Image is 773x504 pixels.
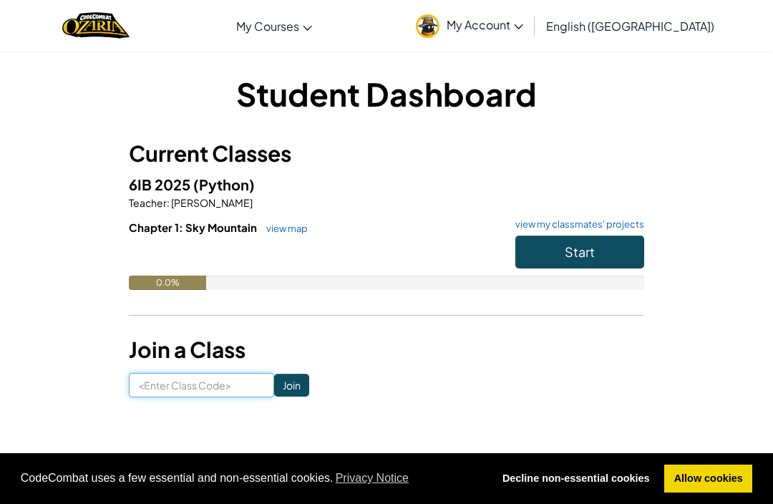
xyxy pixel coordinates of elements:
a: view map [259,223,308,234]
img: Home [62,11,129,40]
span: (Python) [193,175,255,193]
h3: Current Classes [129,137,644,170]
span: CodeCombat uses a few essential and non-essential cookies. [21,467,482,489]
span: My Courses [236,19,299,34]
a: My Account [409,3,530,48]
h3: Join a Class [129,334,644,366]
div: 0.0% [129,276,206,290]
span: : [167,196,170,209]
a: My Courses [229,6,319,45]
input: <Enter Class Code> [129,373,274,397]
a: deny cookies [492,465,659,493]
span: Chapter 1: Sky Mountain [129,220,259,234]
span: Start [565,243,595,260]
span: 6IB 2025 [129,175,193,193]
img: avatar [416,14,439,38]
span: [PERSON_NAME] [170,196,253,209]
h1: Student Dashboard [129,72,644,116]
span: Teacher [129,196,167,209]
span: My Account [447,17,523,32]
span: English ([GEOGRAPHIC_DATA]) [546,19,714,34]
button: Start [515,236,644,268]
a: English ([GEOGRAPHIC_DATA]) [539,6,721,45]
input: Join [274,374,309,397]
a: allow cookies [664,465,752,493]
a: Ozaria by CodeCombat logo [62,11,129,40]
a: learn more about cookies [334,467,412,489]
a: view my classmates' projects [508,220,644,229]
